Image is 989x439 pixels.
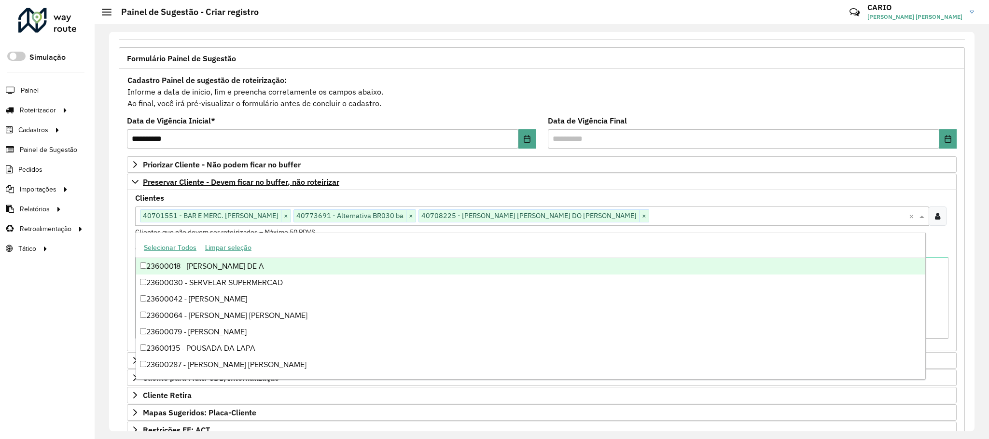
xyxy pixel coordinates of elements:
[20,105,56,115] span: Roteirizador
[18,165,42,175] span: Pedidos
[406,210,416,222] span: ×
[127,174,957,190] a: Preservar Cliente - Devem ficar no buffer, não roteirizar
[143,161,301,168] span: Priorizar Cliente - Não podem ficar no buffer
[867,13,962,21] span: [PERSON_NAME] [PERSON_NAME]
[143,374,279,382] span: Cliente para Multi-CDD/Internalização
[201,240,256,255] button: Limpar seleção
[20,224,71,234] span: Retroalimentação
[939,129,957,149] button: Choose Date
[18,125,48,135] span: Cadastros
[136,258,925,274] div: 23600018 - [PERSON_NAME] DE A
[844,2,865,23] a: Contato Rápido
[20,145,77,155] span: Painel de Sugestão
[29,52,66,63] label: Simulação
[294,210,406,221] span: 40773691 - Alternativa BR030 ba
[140,210,281,221] span: 40701551 - BAR E MERC. [PERSON_NAME]
[139,240,201,255] button: Selecionar Todos
[136,324,925,340] div: 23600079 - [PERSON_NAME]
[281,210,291,222] span: ×
[136,373,925,389] div: 23600318 - [PERSON_NAME]
[127,352,957,369] a: Cliente para Recarga
[136,307,925,324] div: 23600064 - [PERSON_NAME] [PERSON_NAME]
[135,228,315,236] small: Clientes que não devem ser roteirizados – Máximo 50 PDVS
[143,391,192,399] span: Cliente Retira
[419,210,639,221] span: 40708225 - [PERSON_NAME] [PERSON_NAME] DO [PERSON_NAME]
[127,115,215,126] label: Data de Vigência Inicial
[136,357,925,373] div: 23600287 - [PERSON_NAME] [PERSON_NAME]
[639,210,649,222] span: ×
[909,210,917,222] span: Clear all
[127,190,957,351] div: Preservar Cliente - Devem ficar no buffer, não roteirizar
[136,274,925,291] div: 23600030 - SERVELAR SUPERMERCAD
[136,233,926,380] ng-dropdown-panel: Options list
[127,75,287,85] strong: Cadastro Painel de sugestão de roteirização:
[127,387,957,403] a: Cliente Retira
[143,178,339,186] span: Preservar Cliente - Devem ficar no buffer, não roteirizar
[111,7,259,17] h2: Painel de Sugestão - Criar registro
[143,409,256,416] span: Mapas Sugeridos: Placa-Cliente
[136,340,925,357] div: 23600135 - POUSADA DA LAPA
[21,85,39,96] span: Painel
[127,422,957,438] a: Restrições FF: ACT
[127,55,236,62] span: Formulário Painel de Sugestão
[135,192,164,204] label: Clientes
[127,156,957,173] a: Priorizar Cliente - Não podem ficar no buffer
[20,204,50,214] span: Relatórios
[867,3,962,12] h3: CARIO
[136,291,925,307] div: 23600042 - [PERSON_NAME]
[20,184,56,194] span: Importações
[127,370,957,386] a: Cliente para Multi-CDD/Internalização
[127,404,957,421] a: Mapas Sugeridos: Placa-Cliente
[143,426,210,434] span: Restrições FF: ACT
[518,129,536,149] button: Choose Date
[18,244,36,254] span: Tático
[127,74,957,110] div: Informe a data de inicio, fim e preencha corretamente os campos abaixo. Ao final, você irá pré-vi...
[548,115,627,126] label: Data de Vigência Final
